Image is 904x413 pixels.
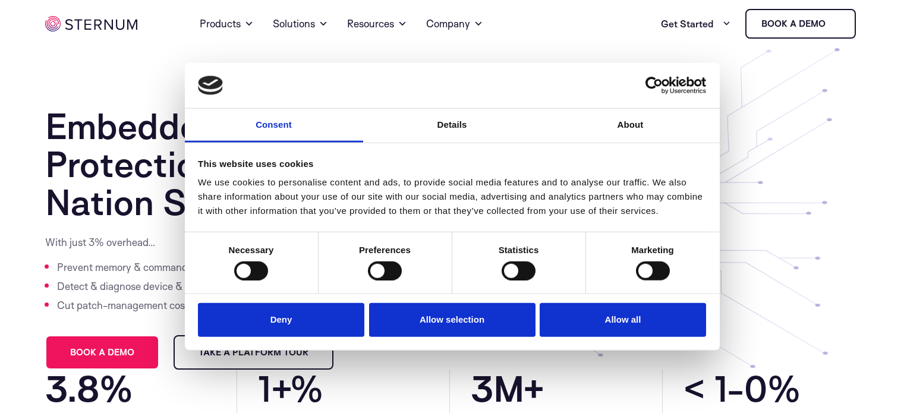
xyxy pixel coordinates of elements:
img: sternum iot [45,16,137,31]
span: 3 [471,370,493,408]
strong: Preferences [359,245,411,255]
span: % [767,370,859,408]
h1: Embedded System Protection Against Nation State Attacks [45,107,430,221]
strong: Marketing [631,245,674,255]
p: With just 3% overhead… [45,235,322,250]
strong: Statistics [499,245,539,255]
span: 1 [258,370,271,408]
button: Deny [198,303,364,337]
div: We use cookies to personalise content and ads, to provide social media features and to analyse ou... [198,175,706,218]
span: 0 [744,370,767,408]
a: Products [200,2,254,45]
strong: Necessary [229,245,274,255]
span: 3.8 [45,370,99,408]
a: Resources [347,2,407,45]
img: logo [198,76,223,95]
a: Consent [185,109,363,143]
a: Book a demo [45,335,159,370]
span: Book a demo [70,348,134,357]
li: Prevent memory & command injection attacks in real-time [57,258,322,277]
div: This website uses cookies [198,157,706,171]
span: < 1- [683,370,744,408]
button: Allow all [540,303,706,337]
a: About [541,109,720,143]
span: Take a Platform Tour [199,348,308,357]
a: Solutions [273,2,328,45]
a: Take a Platform Tour [174,335,333,370]
a: Details [363,109,541,143]
span: +% [271,370,429,408]
a: Company [426,2,483,45]
a: Book a demo [745,9,856,39]
a: Usercentrics Cookiebot - opens in a new window [602,77,706,94]
span: % [99,370,216,408]
a: Get Started [661,12,731,36]
li: Cut patch-management costs by 40% [57,296,322,315]
img: sternum iot [830,19,840,29]
button: Allow selection [369,303,536,337]
span: M+ [493,370,641,408]
li: Detect & diagnose device & fleet-level anomalies [57,277,322,296]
